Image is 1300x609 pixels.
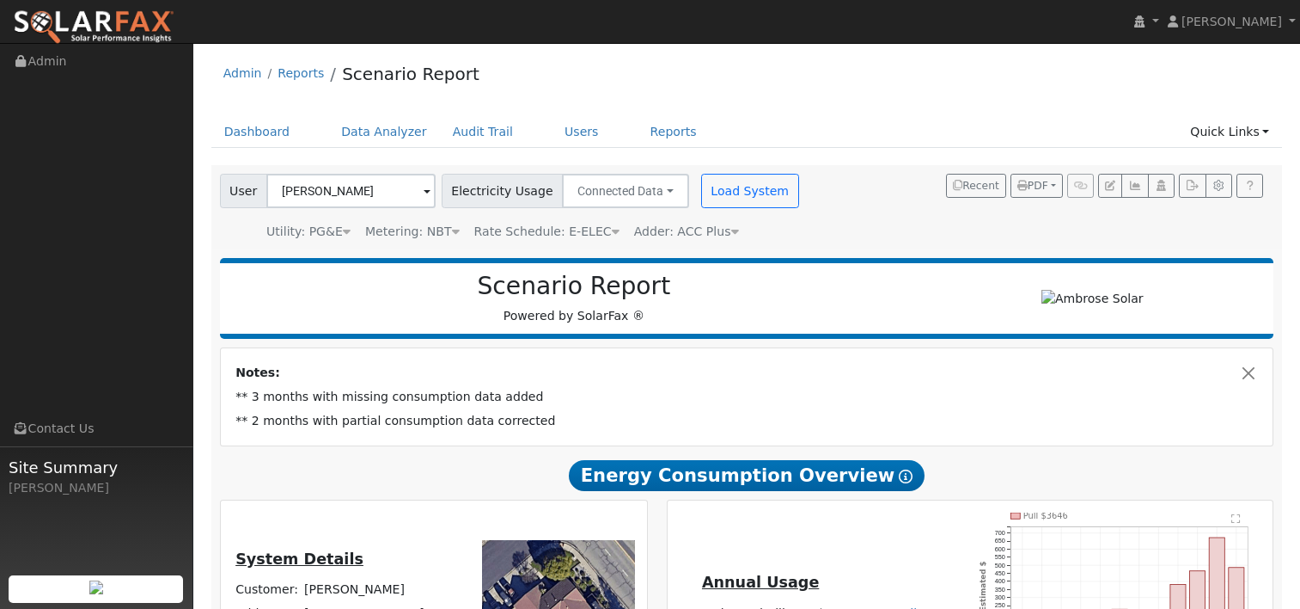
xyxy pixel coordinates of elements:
span: User [220,174,267,208]
text: 700 [994,529,1004,537]
button: Connected Data [562,174,689,208]
text:  [1231,514,1241,524]
strong: Notes: [235,366,280,379]
button: Close [1240,364,1258,382]
button: Export Interval Data [1179,174,1205,198]
img: retrieve [89,581,103,594]
button: Recent [946,174,1006,198]
text: Pull $3646 [1023,511,1068,520]
button: Settings [1205,174,1232,198]
a: Admin [223,66,262,80]
text: 350 [994,585,1004,593]
td: Customer: [233,577,302,601]
div: Powered by SolarFax ® [229,272,920,325]
h2: Scenario Report [237,272,911,301]
div: [PERSON_NAME] [9,479,184,497]
img: SolarFax [13,9,174,46]
a: Users [552,116,612,148]
span: PDF [1017,180,1048,192]
a: Scenario Report [342,64,479,84]
img: Ambrose Solar [1041,290,1144,308]
button: Load System [701,174,799,208]
td: [PERSON_NAME] [302,577,461,601]
button: Edit User [1098,174,1122,198]
input: Select a User [266,174,436,208]
text: 500 [994,561,1004,569]
a: Quick Links [1177,116,1282,148]
text: 600 [994,544,1004,552]
button: Multi-Series Graph [1121,174,1148,198]
text: 650 [994,537,1004,544]
div: Utility: PG&E [266,223,351,241]
u: Annual Usage [702,574,819,591]
a: Reports [278,66,324,80]
a: Audit Trail [440,116,526,148]
text: 550 [994,553,1004,561]
span: Energy Consumption Overview [569,460,925,491]
text: 250 [994,601,1004,609]
a: Data Analyzer [328,116,440,148]
div: Metering: NBT [365,223,460,241]
span: Alias: HE1 [474,225,619,238]
div: Adder: ACC Plus [634,223,739,241]
span: [PERSON_NAME] [1181,15,1282,28]
i: Show Help [899,470,912,483]
text: 300 [994,594,1004,601]
button: Login As [1148,174,1175,198]
u: System Details [235,551,363,568]
span: Site Summary [9,456,184,479]
text: 450 [994,569,1004,577]
a: Reports [638,116,710,148]
td: ** 2 months with partial consumption data corrected [233,409,1261,434]
td: ** 3 months with missing consumption data added [233,385,1261,409]
text: 400 [994,577,1004,585]
a: Dashboard [211,116,303,148]
span: Electricity Usage [442,174,563,208]
a: Help Link [1236,174,1263,198]
button: PDF [1010,174,1063,198]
